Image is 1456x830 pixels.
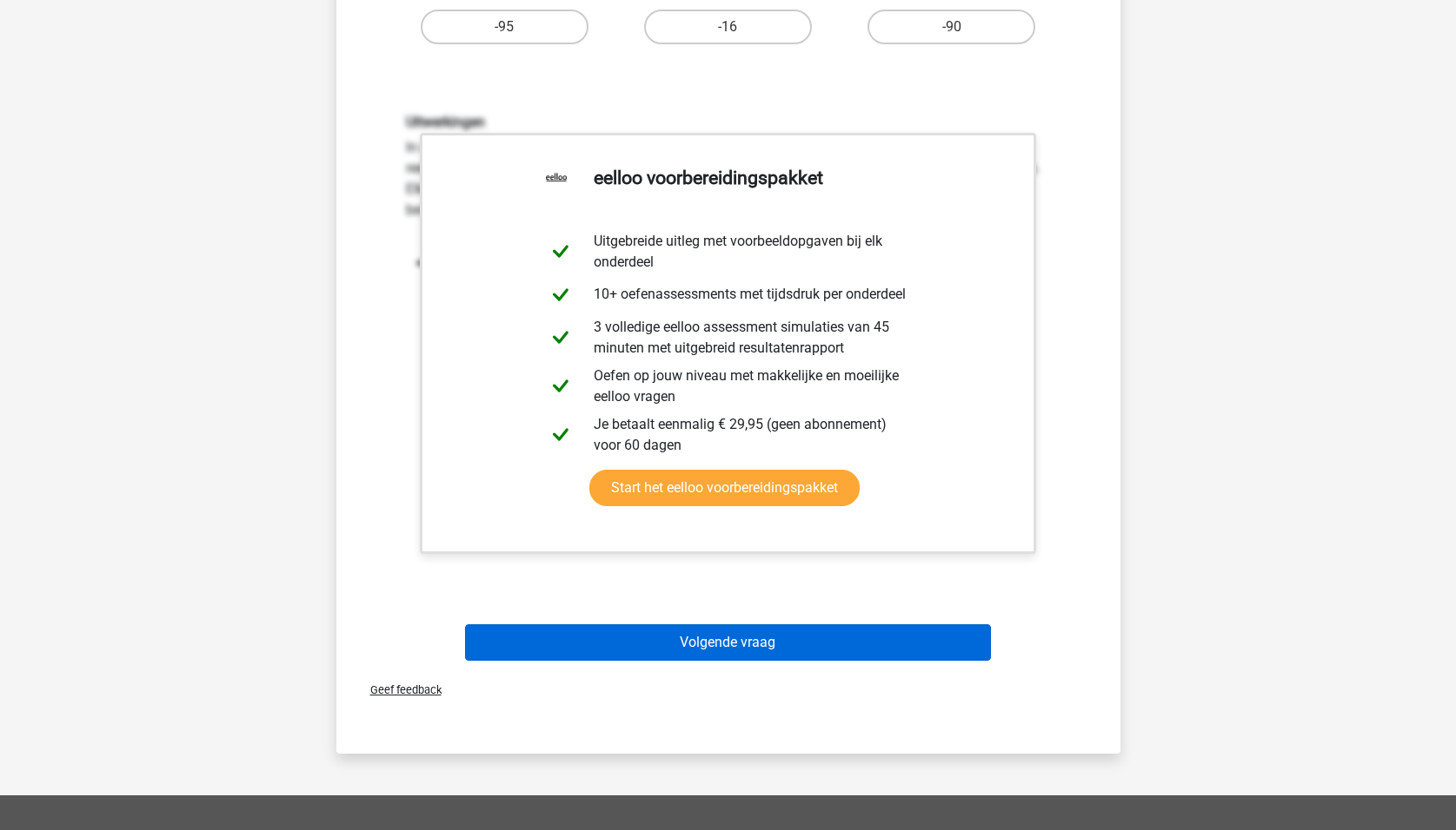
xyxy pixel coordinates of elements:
button: Volgende vraag [465,624,991,661]
label: -90 [868,10,1035,44]
h6: Uitwerkingen [406,114,1051,130]
label: -95 [421,10,588,44]
div: In deze reeks vind je het tweede getal in de reeks door het eerste getal -4 te doen. Het derde ge... [393,114,1064,462]
span: Geef feedback [356,683,442,696]
label: -16 [644,10,812,44]
tspan: -7 [415,235,453,283]
a: Start het eelloo voorbereidingspakket [589,470,860,506]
